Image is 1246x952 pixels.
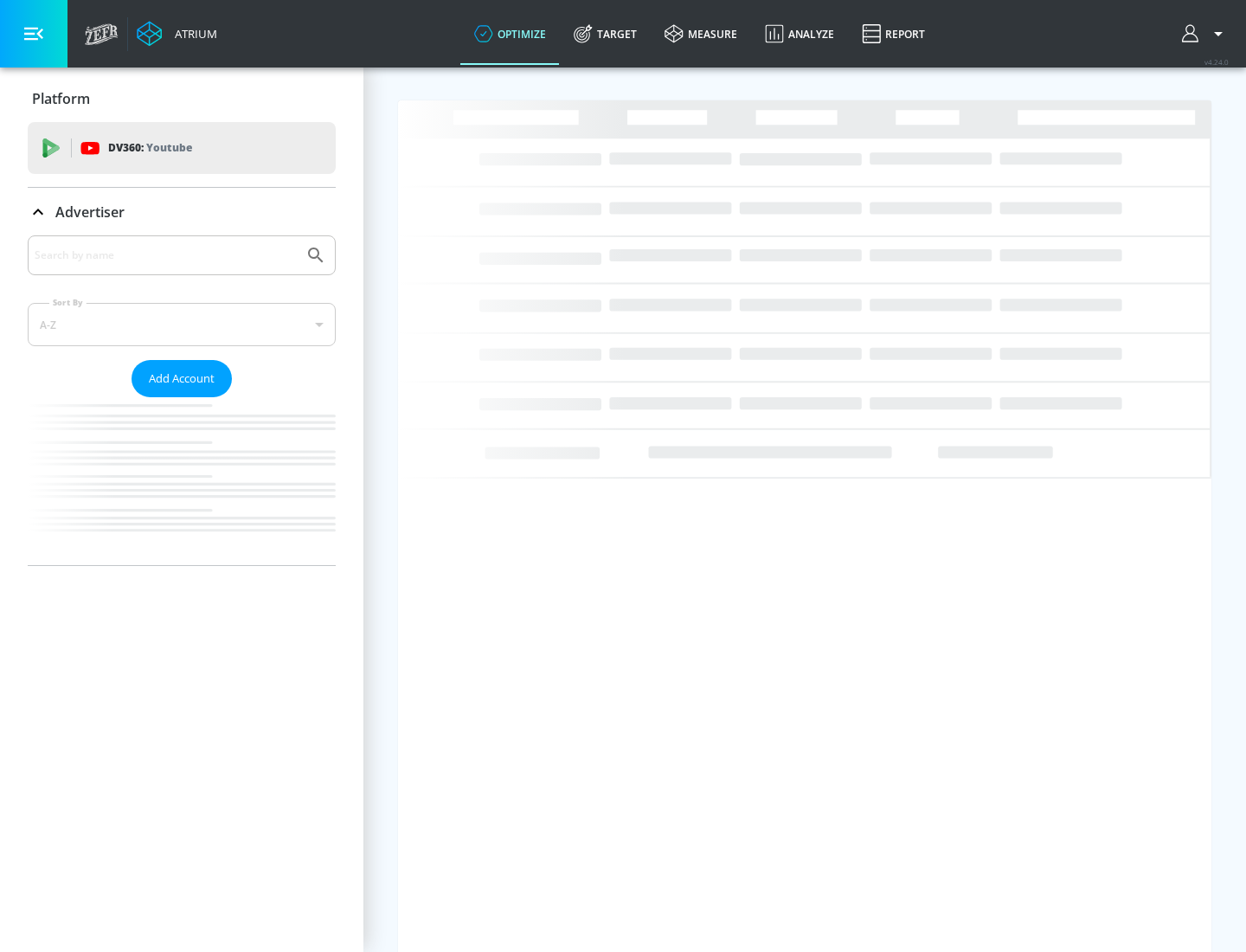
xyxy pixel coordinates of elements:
label: Sort By [49,297,87,308]
a: Report [848,3,939,65]
div: Atrium [168,26,217,42]
a: Target [560,3,651,65]
a: Atrium [137,21,217,47]
p: DV360: [108,138,192,158]
span: v 4.24.0 [1204,57,1229,67]
a: Analyze [751,3,848,65]
div: A-Z [28,303,336,346]
div: Platform [28,74,336,123]
nav: list of Advertiser [28,397,336,565]
div: DV360: Youtube [28,122,336,174]
button: Add Account [132,360,232,397]
p: Advertiser [55,203,125,222]
span: Add Account [149,369,215,389]
p: Youtube [146,138,192,157]
p: Platform [32,89,90,108]
a: optimize [460,3,560,65]
div: Advertiser [28,188,336,236]
a: measure [651,3,751,65]
div: Advertiser [28,235,336,565]
input: Search by name [35,244,297,267]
